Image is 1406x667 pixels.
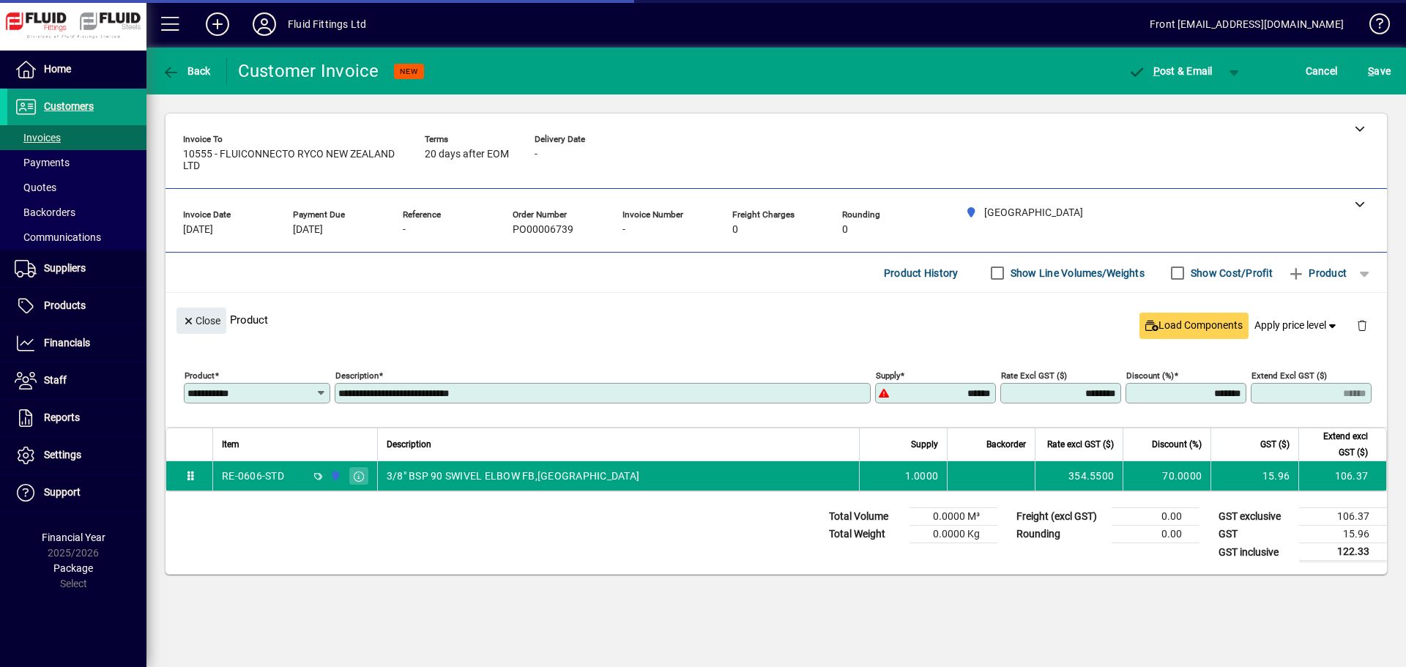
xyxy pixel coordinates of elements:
[288,12,366,36] div: Fluid Fittings Ltd
[878,260,964,286] button: Product History
[7,400,146,436] a: Reports
[911,436,938,452] span: Supply
[7,474,146,511] a: Support
[1210,461,1298,491] td: 15.96
[42,532,105,543] span: Financial Year
[387,436,431,452] span: Description
[1298,461,1386,491] td: 106.37
[876,370,900,381] mat-label: Supply
[7,125,146,150] a: Invoices
[182,309,220,333] span: Close
[1145,318,1243,333] span: Load Components
[7,325,146,362] a: Financials
[1306,59,1338,83] span: Cancel
[1358,3,1388,51] a: Knowledge Base
[1254,318,1339,333] span: Apply price level
[1211,543,1299,562] td: GST inclusive
[222,469,284,483] div: RE-0606-STD
[1009,508,1112,526] td: Freight (excl GST)
[1112,508,1199,526] td: 0.00
[1139,313,1249,339] button: Load Components
[400,67,418,76] span: NEW
[1368,65,1374,77] span: S
[732,224,738,236] span: 0
[1112,526,1199,543] td: 0.00
[403,224,406,236] span: -
[7,437,146,474] a: Settings
[162,65,211,77] span: Back
[986,436,1026,452] span: Backorder
[222,436,239,452] span: Item
[44,486,81,498] span: Support
[158,58,215,84] button: Back
[7,51,146,88] a: Home
[1120,58,1220,84] button: Post & Email
[822,508,910,526] td: Total Volume
[1008,266,1145,280] label: Show Line Volumes/Weights
[1302,58,1342,84] button: Cancel
[513,224,573,236] span: PO00006739
[238,59,379,83] div: Customer Invoice
[1128,65,1213,77] span: ost & Email
[194,11,241,37] button: Add
[1364,58,1394,84] button: Save
[1299,508,1387,526] td: 106.37
[1299,526,1387,543] td: 15.96
[53,562,93,574] span: Package
[146,58,227,84] app-page-header-button: Back
[7,225,146,250] a: Communications
[183,224,213,236] span: [DATE]
[1123,461,1210,491] td: 70.0000
[15,157,70,168] span: Payments
[425,149,509,160] span: 20 days after EOM
[185,370,215,381] mat-label: Product
[1211,526,1299,543] td: GST
[293,224,323,236] span: [DATE]
[183,149,403,172] span: 10555 - FLUICONNECTO RYCO NEW ZEALAND LTD
[1299,543,1387,562] td: 122.33
[7,250,146,287] a: Suppliers
[241,11,288,37] button: Profile
[905,469,939,483] span: 1.0000
[7,150,146,175] a: Payments
[44,411,80,423] span: Reports
[44,100,94,112] span: Customers
[44,337,90,349] span: Financials
[15,132,61,144] span: Invoices
[1211,508,1299,526] td: GST exclusive
[1280,260,1354,286] button: Product
[7,200,146,225] a: Backorders
[165,293,1387,346] div: Product
[910,508,997,526] td: 0.0000 M³
[44,299,86,311] span: Products
[1001,370,1067,381] mat-label: Rate excl GST ($)
[15,206,75,218] span: Backorders
[1249,313,1345,339] button: Apply price level
[1308,428,1368,461] span: Extend excl GST ($)
[1153,65,1160,77] span: P
[1368,59,1391,83] span: ave
[173,313,230,327] app-page-header-button: Close
[1188,266,1273,280] label: Show Cost/Profit
[176,308,226,334] button: Close
[1150,12,1344,36] div: Front [EMAIL_ADDRESS][DOMAIN_NAME]
[1009,526,1112,543] td: Rounding
[1344,308,1380,343] button: Delete
[1044,469,1114,483] div: 354.5500
[15,182,56,193] span: Quotes
[822,526,910,543] td: Total Weight
[44,449,81,461] span: Settings
[1344,318,1380,332] app-page-header-button: Delete
[1047,436,1114,452] span: Rate excl GST ($)
[842,224,848,236] span: 0
[7,175,146,200] a: Quotes
[884,261,959,285] span: Product History
[1126,370,1174,381] mat-label: Discount (%)
[910,526,997,543] td: 0.0000 Kg
[1152,436,1202,452] span: Discount (%)
[44,63,71,75] span: Home
[535,149,538,160] span: -
[7,362,146,399] a: Staff
[7,288,146,324] a: Products
[335,370,379,381] mat-label: Description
